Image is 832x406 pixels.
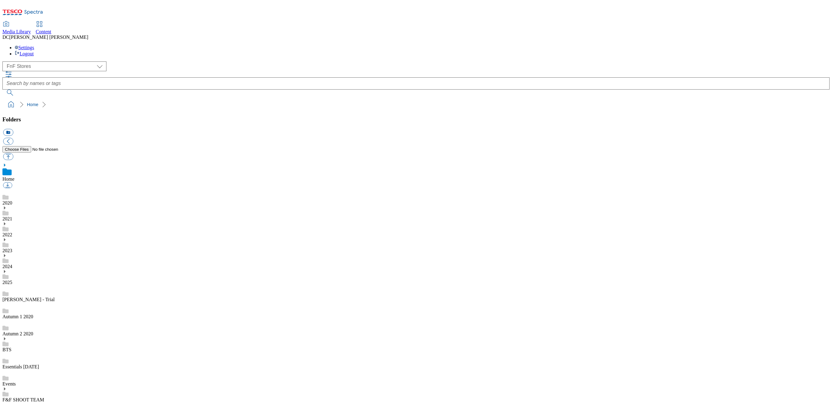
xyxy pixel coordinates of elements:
span: Media Library [2,29,31,34]
a: Settings [15,45,34,50]
a: 2025 [2,280,12,285]
a: 2022 [2,232,12,237]
a: Home [27,102,38,107]
input: Search by names or tags [2,77,830,90]
a: Autumn 2 2020 [2,331,33,336]
a: Autumn 1 2020 [2,314,33,319]
a: home [6,100,16,109]
nav: breadcrumb [2,99,830,110]
h3: Folders [2,116,830,123]
a: Content [36,22,51,35]
span: [PERSON_NAME] [PERSON_NAME] [9,35,88,40]
a: Home [2,176,14,182]
a: Media Library [2,22,31,35]
a: 2023 [2,248,12,253]
a: 2024 [2,264,12,269]
a: Essentials [DATE] [2,364,39,369]
a: [PERSON_NAME] - Trial [2,297,55,302]
a: Events [2,381,16,386]
a: F&F SHOOT TEAM [2,397,44,402]
a: BTS [2,347,11,352]
a: 2021 [2,216,12,221]
span: Content [36,29,51,34]
span: DC [2,35,9,40]
a: Logout [15,51,34,56]
a: 2020 [2,200,12,205]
